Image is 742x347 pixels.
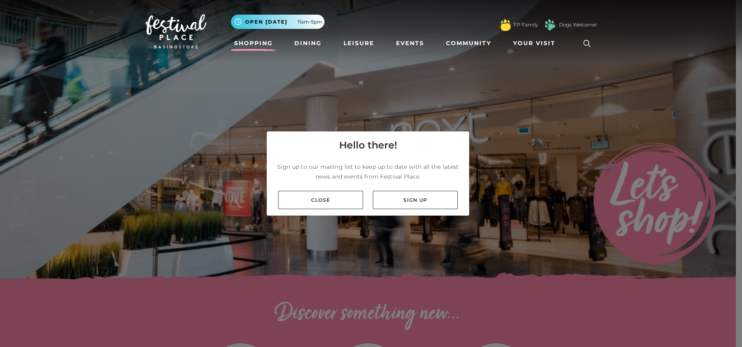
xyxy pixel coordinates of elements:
span: 11am-5pm [298,18,322,26]
a: Your Visit [510,36,563,51]
span: Your Visit [513,39,555,48]
a: Close [278,191,363,209]
a: Sign up [373,191,458,209]
a: Dogs Welcome! [559,21,597,28]
a: Leisure [340,36,377,51]
a: Shopping [231,36,276,51]
span: Open [DATE] [245,18,287,26]
button: Open [DATE] 11am-5pm [231,15,324,29]
h4: Hello there! [339,138,397,153]
p: Sign up to our mailing list to keep up to date with all the latest news and events from Festival ... [273,162,463,181]
a: Community [443,36,494,51]
a: Dining [291,36,325,51]
img: Festival Place Logo [146,14,207,48]
a: FP Family [514,21,538,28]
a: Events [393,36,427,51]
